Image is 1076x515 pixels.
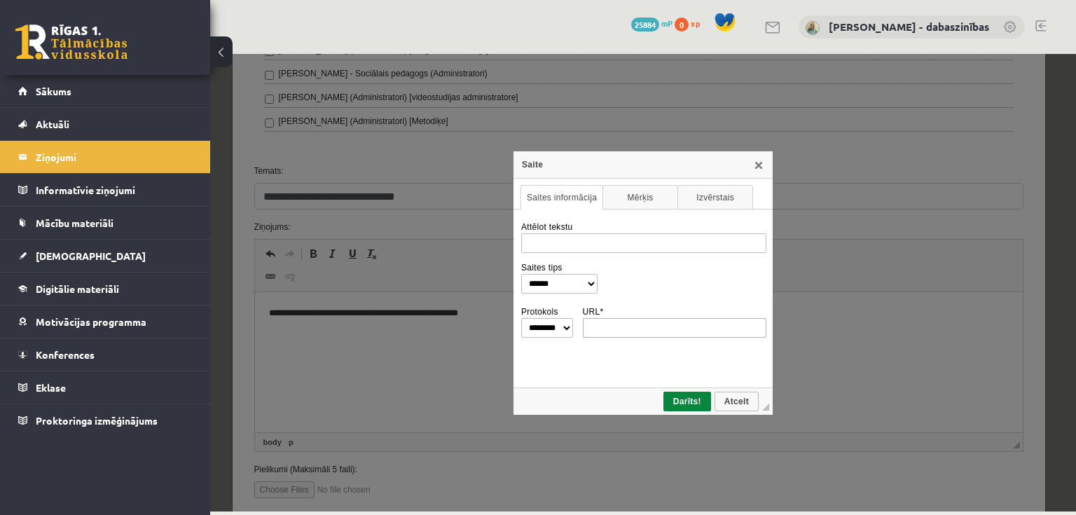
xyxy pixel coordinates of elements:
span: Digitālie materiāli [36,282,119,295]
a: Atcelt [504,338,549,357]
div: Saites informācija [310,162,556,330]
label: URL [373,253,394,263]
a: Motivācijas programma [18,305,193,338]
a: Saites informācija [310,131,393,156]
a: Darīts! [453,338,501,357]
a: Aktuāli [18,108,193,140]
body: Bagātinātā teksta redaktors, wiswyg-editor-47363805553360-1754846066-573 [14,14,754,53]
a: Informatīvie ziņojumi [18,174,193,206]
span: Aktuāli [36,118,69,130]
a: Mācību materiāli [18,207,193,239]
span: 25884 [631,18,659,32]
a: Proktoringa izmēģinājums [18,404,193,437]
span: Atcelt [506,343,547,352]
span: Darīts! [455,343,499,352]
a: Eklase [18,371,193,404]
div: Mērogot [552,350,559,357]
img: Sanita Baumane - dabaszinības [806,21,820,35]
span: Motivācijas programma [36,315,146,328]
span: Sākums [36,85,71,97]
a: Ziņojumi [18,141,193,173]
label: Attēlot tekstu [311,168,363,178]
span: xp [691,18,700,29]
a: Izvērstais [467,131,543,156]
span: mP [661,18,672,29]
legend: Ziņojumi [36,141,193,173]
a: Aizvērt [543,105,554,116]
a: Digitālie materiāli [18,273,193,305]
span: Mācību materiāli [36,217,113,229]
div: Saite [303,97,563,125]
a: [PERSON_NAME] - dabaszinības [829,20,989,34]
a: Sākums [18,75,193,107]
a: Rīgas 1. Tālmācības vidusskola [15,25,127,60]
legend: Informatīvie ziņojumi [36,174,193,206]
label: Protokols [311,253,348,263]
a: [DEMOGRAPHIC_DATA] [18,240,193,272]
a: 25884 mP [631,18,672,29]
span: Eklase [36,381,66,394]
span: Proktoringa izmēģinājums [36,414,158,427]
span: Konferences [36,348,95,361]
span: [DEMOGRAPHIC_DATA] [36,249,146,262]
a: Mērķis [392,131,468,156]
a: 0 xp [675,18,707,29]
a: Konferences [18,338,193,371]
span: 0 [675,18,689,32]
label: Saites tips [311,209,352,219]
